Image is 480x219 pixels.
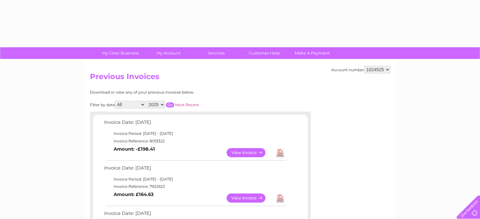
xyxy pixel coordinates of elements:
[175,102,199,107] a: Most Recent
[90,101,256,108] div: Filter by date
[103,137,287,145] td: Invoice Reference: 8013322
[190,47,242,59] a: Services
[103,183,287,190] td: Invoice Reference: 7922622
[276,193,284,203] a: Download
[227,148,273,157] a: View
[276,148,284,157] a: Download
[227,193,273,203] a: View
[103,164,287,176] td: Invoice Date: [DATE]
[238,47,290,59] a: Customer Help
[142,47,194,59] a: My Account
[103,176,287,183] td: Invoice Period: [DATE] - [DATE]
[103,130,287,137] td: Invoice Period: [DATE] - [DATE]
[94,47,146,59] a: My Clear Business
[331,66,390,73] div: Account number
[90,72,390,84] h2: Previous Invoices
[114,192,154,197] b: Amount: £164.63
[286,47,338,59] a: Make A Payment
[90,90,256,95] div: Download or view any of your previous invoices below.
[103,118,287,130] td: Invoice Date: [DATE]
[114,146,155,152] b: Amount: -£198.41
